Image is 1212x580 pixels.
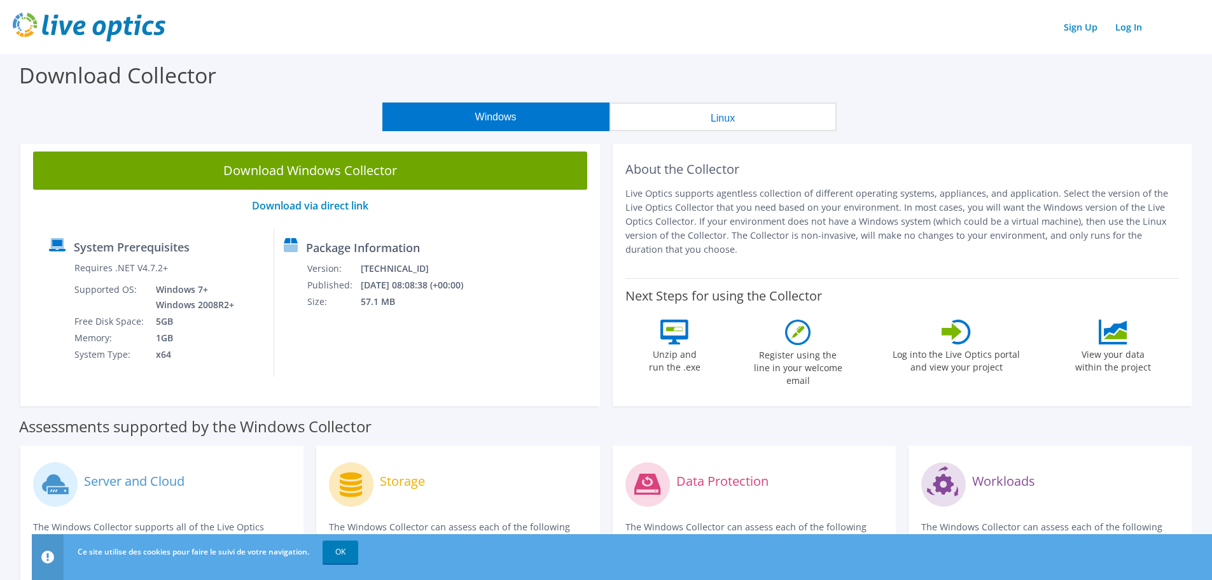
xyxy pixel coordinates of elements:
[625,187,1180,257] p: Live Optics supports agentless collection of different operating systems, appliances, and applica...
[84,475,185,488] label: Server and Cloud
[360,294,480,310] td: 57.1 MB
[676,475,769,488] label: Data Protection
[360,260,480,277] td: [TECHNICAL_ID]
[252,199,368,213] a: Download via direct link
[146,346,237,363] td: x64
[33,152,587,190] a: Download Windows Collector
[380,475,425,488] label: Storage
[1109,18,1148,36] a: Log In
[921,520,1179,548] p: The Windows Collector can assess each of the following applications.
[307,277,360,294] td: Published:
[750,345,846,387] label: Register using the line in your welcome email
[33,520,291,548] p: The Windows Collector supports all of the Live Optics compute and cloud assessments.
[360,277,480,294] td: [DATE] 08:08:38 (+00:00)
[1067,344,1159,374] label: View your data within the project
[74,313,146,330] td: Free Disk Space:
[78,546,309,557] span: Ce site utilise des cookies pour faire le suivi de votre navigation.
[892,344,1020,374] label: Log into the Live Optics portal and view your project
[329,520,587,548] p: The Windows Collector can assess each of the following storage systems.
[382,103,609,131] button: Windows
[146,330,237,346] td: 1GB
[146,313,237,330] td: 5GB
[625,288,822,304] label: Next Steps for using the Collector
[323,541,358,563] a: OK
[19,420,372,433] label: Assessments supported by the Windows Collector
[972,475,1035,488] label: Workloads
[74,241,190,253] label: System Prerequisites
[13,13,165,41] img: live_optics_svg.svg
[306,241,420,254] label: Package Information
[74,281,146,313] td: Supported OS:
[609,103,837,131] button: Linux
[74,346,146,363] td: System Type:
[19,60,216,90] label: Download Collector
[307,260,360,277] td: Version:
[307,294,360,310] td: Size:
[625,520,883,548] p: The Windows Collector can assess each of the following DPS applications.
[645,344,704,374] label: Unzip and run the .exe
[625,162,1180,177] h2: About the Collector
[146,281,237,313] td: Windows 7+ Windows 2008R2+
[74,262,168,274] label: Requires .NET V4.7.2+
[1057,18,1104,36] a: Sign Up
[74,330,146,346] td: Memory:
